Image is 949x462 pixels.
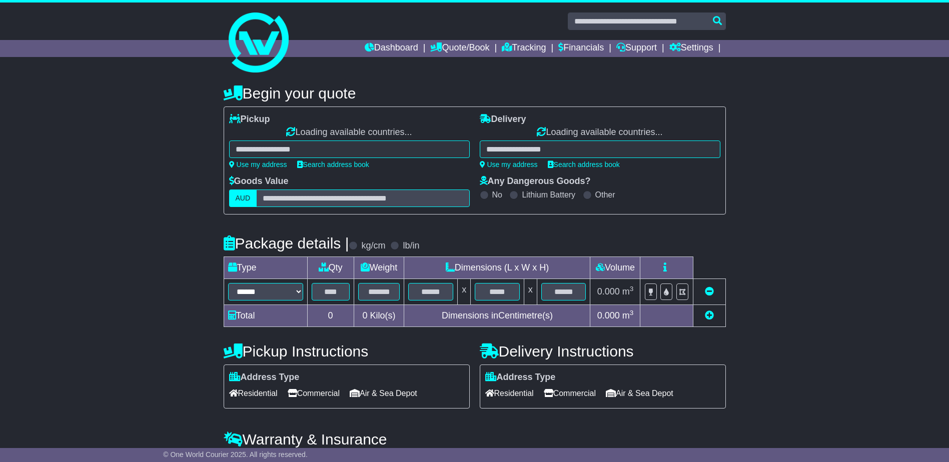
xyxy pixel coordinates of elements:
a: Use my address [480,160,538,168]
span: Air & Sea Depot [350,385,417,401]
span: 0 [362,310,367,320]
sup: 3 [630,309,634,316]
label: Any Dangerous Goods? [480,176,591,187]
span: Residential [229,385,278,401]
span: 0.000 [597,286,620,296]
td: Weight [354,257,404,279]
span: © One World Courier 2025. All rights reserved. [163,450,308,458]
label: Goods Value [229,176,289,187]
label: Address Type [485,372,556,383]
div: Loading available countries... [229,127,470,138]
td: Total [224,305,307,327]
span: m [622,286,634,296]
td: Type [224,257,307,279]
a: Search address book [548,160,620,168]
a: Remove this item [705,286,714,296]
a: Use my address [229,160,287,168]
a: Search address book [297,160,369,168]
span: Commercial [288,385,340,401]
span: m [622,310,634,320]
span: 0.000 [597,310,620,320]
td: 0 [307,305,354,327]
td: Volume [590,257,640,279]
span: Air & Sea Depot [606,385,673,401]
label: Delivery [480,114,526,125]
label: kg/cm [361,240,385,251]
h4: Pickup Instructions [224,343,470,359]
a: Tracking [502,40,546,57]
a: Quote/Book [430,40,489,57]
h4: Warranty & Insurance [224,431,726,447]
span: Residential [485,385,534,401]
td: x [524,279,537,305]
td: x [458,279,471,305]
a: Financials [558,40,604,57]
label: Address Type [229,372,300,383]
label: lb/in [403,240,419,251]
div: Loading available countries... [480,127,720,138]
a: Dashboard [365,40,418,57]
td: Kilo(s) [354,305,404,327]
h4: Begin your quote [224,85,726,101]
span: Commercial [544,385,596,401]
a: Settings [669,40,713,57]
a: Add new item [705,310,714,320]
sup: 3 [630,285,634,292]
label: AUD [229,189,257,207]
h4: Delivery Instructions [480,343,726,359]
label: Lithium Battery [522,190,575,199]
h4: Package details | [224,235,349,251]
td: Dimensions in Centimetre(s) [404,305,590,327]
label: No [492,190,502,199]
label: Other [595,190,615,199]
label: Pickup [229,114,270,125]
td: Qty [307,257,354,279]
td: Dimensions (L x W x H) [404,257,590,279]
a: Support [616,40,657,57]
